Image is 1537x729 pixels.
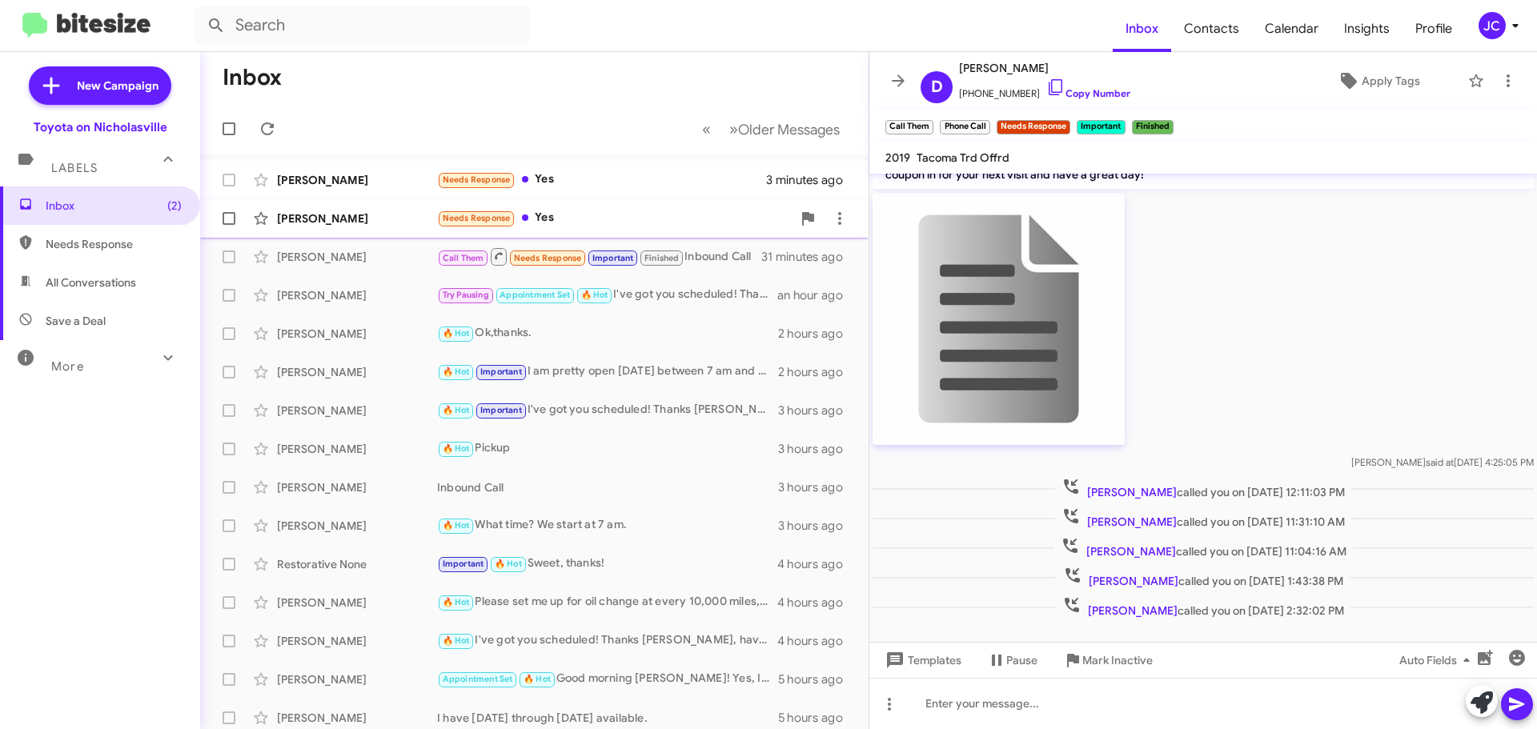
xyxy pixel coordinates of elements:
[277,364,437,380] div: [PERSON_NAME]
[443,443,470,454] span: 🔥 Hot
[514,253,582,263] span: Needs Response
[51,359,84,374] span: More
[738,121,840,138] span: Older Messages
[51,161,98,175] span: Labels
[1050,646,1166,675] button: Mark Inactive
[443,520,470,531] span: 🔥 Hot
[1086,544,1176,559] span: [PERSON_NAME]
[1331,6,1403,52] a: Insights
[1387,646,1489,675] button: Auto Fields
[778,479,856,495] div: 3 hours ago
[974,646,1050,675] button: Pause
[1054,536,1353,559] span: called you on [DATE] 11:04:16 AM
[1055,507,1351,530] span: called you on [DATE] 11:31:10 AM
[693,113,849,146] nav: Page navigation example
[46,236,182,252] span: Needs Response
[997,120,1070,134] small: Needs Response
[443,290,489,300] span: Try Pausing
[500,290,570,300] span: Appointment Set
[277,403,437,419] div: [PERSON_NAME]
[729,119,738,139] span: »
[777,556,856,572] div: 4 hours ago
[777,633,856,649] div: 4 hours ago
[1089,574,1178,588] span: [PERSON_NAME]
[437,324,778,342] div: Ok,thanks.
[1403,6,1465,52] a: Profile
[766,172,856,188] div: 3 minutes ago
[778,403,856,419] div: 3 hours ago
[1087,515,1177,529] span: [PERSON_NAME]
[869,646,974,675] button: Templates
[1296,66,1460,95] button: Apply Tags
[46,313,106,329] span: Save a Deal
[277,441,437,457] div: [PERSON_NAME]
[277,671,437,687] div: [PERSON_NAME]
[959,58,1130,78] span: [PERSON_NAME]
[437,209,792,227] div: Yes
[277,595,437,611] div: [PERSON_NAME]
[277,249,437,265] div: [PERSON_NAME]
[1132,120,1174,134] small: Finished
[29,66,171,105] a: New Campaign
[702,119,711,139] span: «
[443,328,470,338] span: 🔥 Hot
[34,119,167,135] div: Toyota on Nicholasville
[1399,646,1476,675] span: Auto Fields
[882,646,961,675] span: Templates
[1465,12,1519,39] button: JC
[761,249,856,265] div: 31 minutes ago
[443,559,484,569] span: Important
[720,113,849,146] button: Next
[277,210,437,226] div: [PERSON_NAME]
[437,401,778,419] div: I've got you scheduled! Thanks [PERSON_NAME], have a great day!
[277,556,437,572] div: Restorative None
[443,674,513,684] span: Appointment Set
[1087,485,1177,499] span: [PERSON_NAME]
[46,198,182,214] span: Inbox
[437,516,778,535] div: What time? We start at 7 am.
[437,170,766,189] div: Yes
[592,253,634,263] span: Important
[495,559,522,569] span: 🔥 Hot
[437,631,777,650] div: I've got you scheduled! Thanks [PERSON_NAME], have a great day!
[443,635,470,646] span: 🔥 Hot
[437,593,777,611] div: Please set me up for oil change at every 10,000 miles, not 5,000 miles.
[873,193,1125,445] img: 9k=
[778,518,856,534] div: 3 hours ago
[77,78,159,94] span: New Campaign
[1055,477,1351,500] span: called you on [DATE] 12:11:03 PM
[277,172,437,188] div: [PERSON_NAME]
[1171,6,1252,52] a: Contacts
[885,150,910,165] span: 2019
[46,274,136,290] span: All Conversations
[443,253,484,263] span: Call Them
[277,479,437,495] div: [PERSON_NAME]
[443,405,470,415] span: 🔥 Hot
[778,364,856,380] div: 2 hours ago
[777,287,856,303] div: an hour ago
[480,367,522,377] span: Important
[277,326,437,342] div: [PERSON_NAME]
[437,362,778,381] div: I am pretty open [DATE] between 7 am and 5 pm.
[917,150,1009,165] span: Tacoma Trd Offrd
[940,120,989,134] small: Phone Call
[1082,646,1153,675] span: Mark Inactive
[437,246,761,266] div: Inbound Call
[1113,6,1171,52] a: Inbox
[1056,595,1350,619] span: called you on [DATE] 2:32:02 PM
[480,405,522,415] span: Important
[443,367,470,377] span: 🔥 Hot
[885,120,933,134] small: Call Them
[1252,6,1331,52] a: Calendar
[194,6,530,45] input: Search
[644,253,680,263] span: Finished
[778,710,856,726] div: 5 hours ago
[443,174,511,185] span: Needs Response
[1088,603,1178,618] span: [PERSON_NAME]
[1077,120,1125,134] small: Important
[931,74,943,100] span: D
[437,479,778,495] div: Inbound Call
